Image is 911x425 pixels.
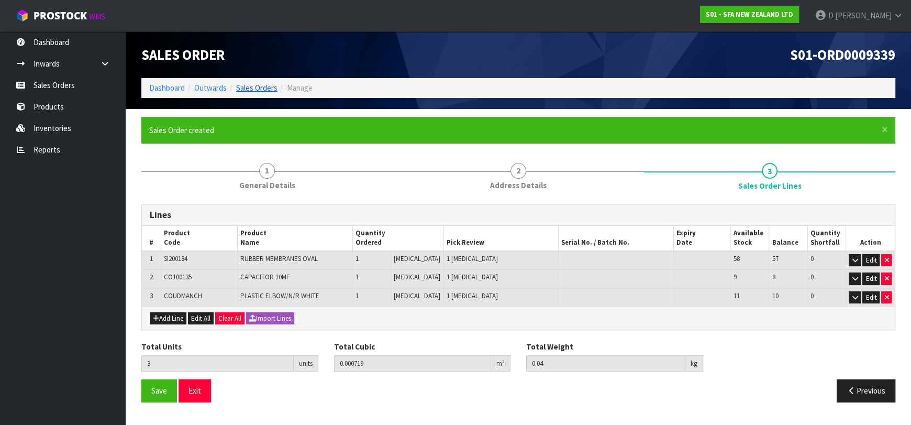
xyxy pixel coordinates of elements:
span: × [882,122,888,137]
span: [MEDICAL_DATA] [394,254,440,263]
span: 58 [734,254,740,263]
span: 57 [772,254,778,263]
button: Save [141,379,177,402]
th: Product Name [238,226,352,251]
span: 3 [762,163,777,179]
span: 0 [810,254,814,263]
span: Sales Order [141,46,225,63]
span: CO100135 [164,273,192,281]
span: [MEDICAL_DATA] [394,273,440,281]
span: Manage [287,83,313,93]
th: Quantity Ordered [352,226,443,251]
span: [MEDICAL_DATA] [394,291,440,300]
span: Save [151,386,167,396]
div: m³ [491,355,510,372]
span: CAPACITOR 10MF [240,273,290,281]
th: Balance [769,226,807,251]
button: Edit All [188,312,214,325]
span: D [828,10,834,20]
th: Available Stock [731,226,769,251]
input: Total Units [141,355,294,372]
div: kg [685,355,703,372]
th: Quantity Shortfall [807,226,846,251]
h3: Lines [150,210,887,220]
span: PLASTIC ELBOW/N/R WHITE [240,291,319,300]
label: Total Cubic [334,341,375,352]
span: [PERSON_NAME] [835,10,892,20]
label: Total Weight [526,341,573,352]
th: Pick Review [443,226,558,251]
span: 1 [355,291,359,300]
span: 3 [150,291,153,300]
span: 1 [355,254,359,263]
a: Outwards [194,83,227,93]
span: 1 [355,273,359,281]
span: 11 [734,291,740,300]
button: Clear All [215,312,245,325]
button: Edit [862,254,880,267]
span: 1 [MEDICAL_DATA] [447,291,498,300]
span: SI200184 [164,254,187,263]
span: 2 [510,163,526,179]
th: Serial No. / Batch No. [559,226,673,251]
input: Total Cubic [334,355,492,372]
span: 1 [259,163,275,179]
button: Exit [179,379,211,402]
span: General Details [239,180,295,191]
strong: S01 - SFA NEW ZEALAND LTD [706,10,793,19]
span: Sales Order created [149,125,214,135]
th: # [142,226,161,251]
span: Address Details [490,180,547,191]
button: Previous [837,379,895,402]
span: 1 [MEDICAL_DATA] [447,254,498,263]
span: 8 [772,273,775,281]
th: Product Code [161,226,238,251]
img: cube-alt.png [16,9,29,22]
span: ProStock [34,9,87,23]
span: S01-ORD0009339 [790,46,895,63]
button: Import Lines [246,312,294,325]
span: Sales Order Lines [738,180,802,191]
span: 0 [810,291,814,300]
span: 2 [150,273,153,281]
th: Action [846,226,895,251]
span: RUBBER MEMBRANES OVAL [240,254,318,263]
button: Edit [862,273,880,285]
label: Total Units [141,341,182,352]
span: 1 [MEDICAL_DATA] [447,273,498,281]
button: Add Line [150,312,186,325]
div: units [294,355,318,372]
a: Sales Orders [236,83,277,93]
button: Edit [862,291,880,304]
span: Sales Order Lines [141,197,895,410]
a: Dashboard [149,83,185,93]
span: 1 [150,254,153,263]
small: WMS [89,12,105,21]
span: 9 [734,273,737,281]
th: Expiry Date [673,226,731,251]
span: 10 [772,291,778,300]
input: Total Weight [526,355,685,372]
span: 0 [810,273,814,281]
span: COUDMANCH [164,291,202,300]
